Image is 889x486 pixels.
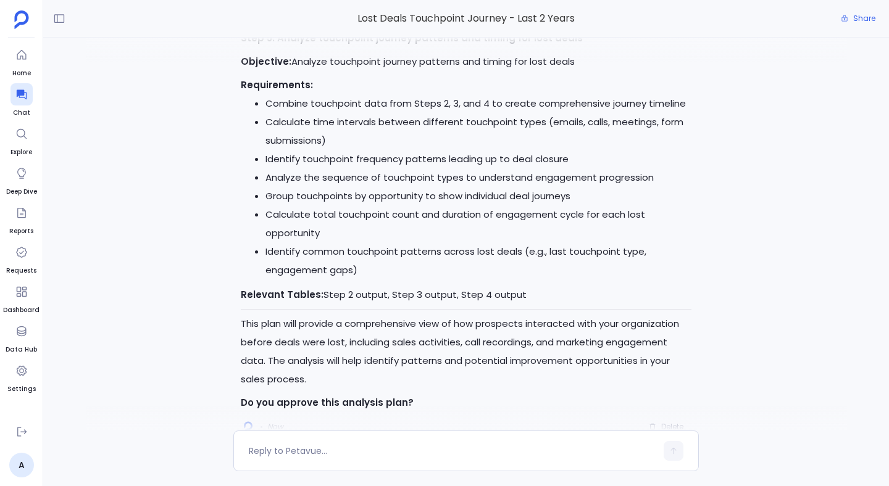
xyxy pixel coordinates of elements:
li: Combine touchpoint data from Steps 2, 3, and 4 to create comprehensive journey timeline [265,94,691,113]
a: Explore [10,123,33,157]
li: Calculate time intervals between different touchpoint types (emails, calls, meetings, form submis... [265,113,691,150]
li: Identify touchpoint frequency patterns leading up to deal closure [265,150,691,168]
span: Explore [10,147,33,157]
span: Home [10,68,33,78]
span: Requests [6,266,36,276]
li: Group touchpoints by opportunity to show individual deal journeys [265,187,691,205]
span: Chat [10,108,33,118]
span: Data Hub [6,345,37,355]
a: Deep Dive [6,162,37,197]
a: Data Hub [6,320,37,355]
a: Reports [9,202,33,236]
img: petavue logo [14,10,29,29]
button: Share [833,10,883,27]
a: Requests [6,241,36,276]
a: Chat [10,83,33,118]
a: Dashboard [3,281,40,315]
p: Step 2 output, Step 3 output, Step 4 output [241,286,691,304]
li: Identify common touchpoint patterns across lost deals (e.g., last touchpoint type, engagement gaps) [265,242,691,279]
strong: Do you approve this analysis plan? [241,396,414,409]
span: Dashboard [3,305,40,315]
span: Share [853,14,875,23]
span: Lost Deals Touchpoint Journey - Last 2 Years [233,10,699,27]
a: Home [10,44,33,78]
a: Settings [7,360,36,394]
strong: Relevant Tables: [241,288,323,301]
span: Deep Dive [6,187,37,197]
a: A [9,453,34,477]
span: Settings [7,384,36,394]
p: This plan will provide a comprehensive view of how prospects interacted with your organization be... [241,315,691,389]
li: Calculate total touchpoint count and duration of engagement cycle for each lost opportunity [265,205,691,242]
span: Reports [9,226,33,236]
li: Analyze the sequence of touchpoint types to understand engagement progression [265,168,691,187]
strong: Requirements: [241,78,313,91]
